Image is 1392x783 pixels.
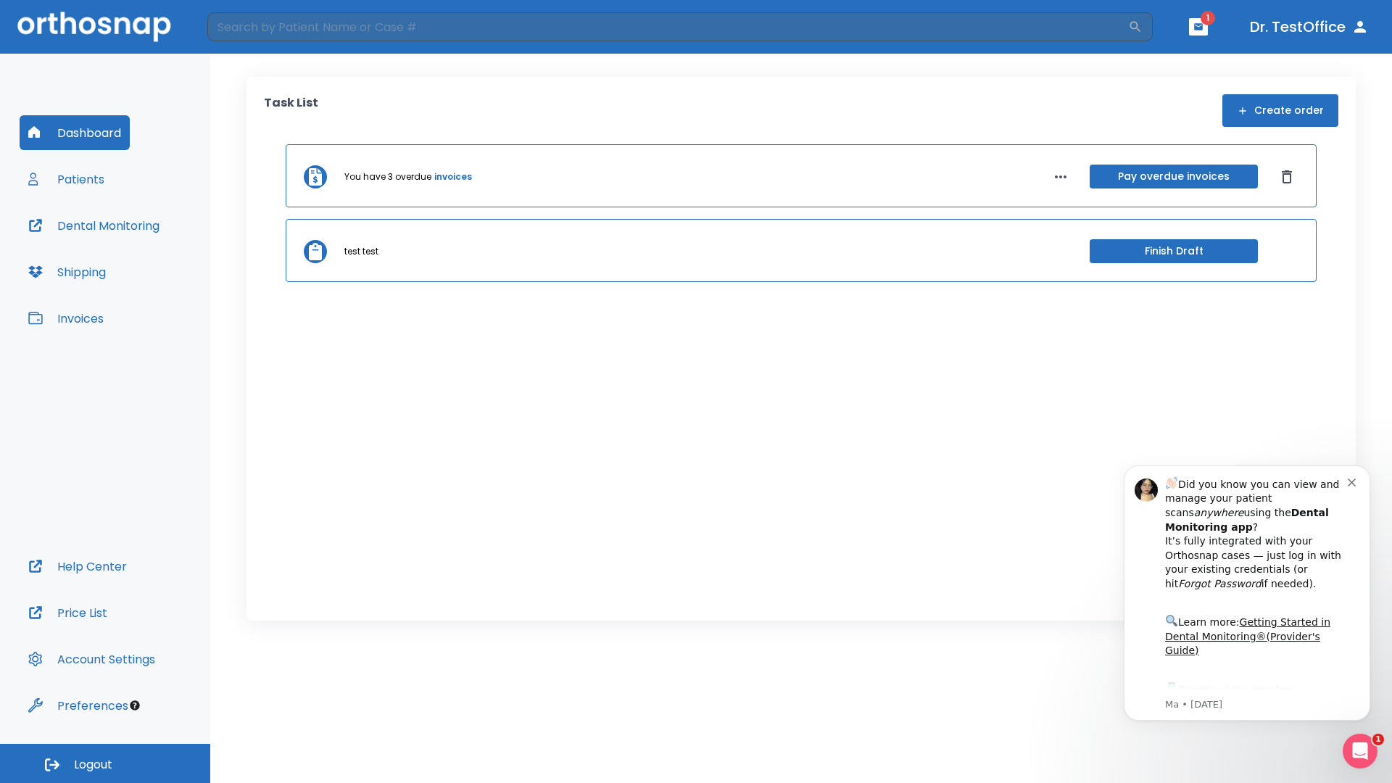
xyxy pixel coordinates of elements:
[434,170,472,183] a: invoices
[20,595,116,630] button: Price List
[344,170,431,183] p: You have 3 overdue
[20,254,115,289] button: Shipping
[1244,14,1375,40] button: Dr. TestOffice
[20,301,112,336] button: Invoices
[1201,11,1215,25] span: 1
[1090,165,1258,188] button: Pay overdue invoices
[1372,734,1384,745] span: 1
[344,245,378,258] p: test test
[20,208,168,243] button: Dental Monitoring
[63,236,246,310] div: Download the app: | ​ Let us know if you need help getting started!
[63,240,192,266] a: App Store
[264,94,318,127] p: Task List
[1343,734,1377,768] iframe: Intercom live chat
[20,688,137,723] button: Preferences
[1090,239,1258,263] button: Finish Draft
[207,12,1128,41] input: Search by Patient Name or Case #
[17,12,171,41] img: Orthosnap
[1222,94,1338,127] button: Create order
[20,642,164,676] button: Account Settings
[246,31,257,43] button: Dismiss notification
[1275,165,1298,188] button: Dismiss
[63,254,246,268] p: Message from Ma, sent 3w ago
[1102,444,1392,744] iframe: Intercom notifications message
[20,549,136,584] button: Help Center
[20,115,130,150] button: Dashboard
[74,757,112,773] span: Logout
[20,162,113,196] button: Patients
[128,699,141,712] div: Tooltip anchor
